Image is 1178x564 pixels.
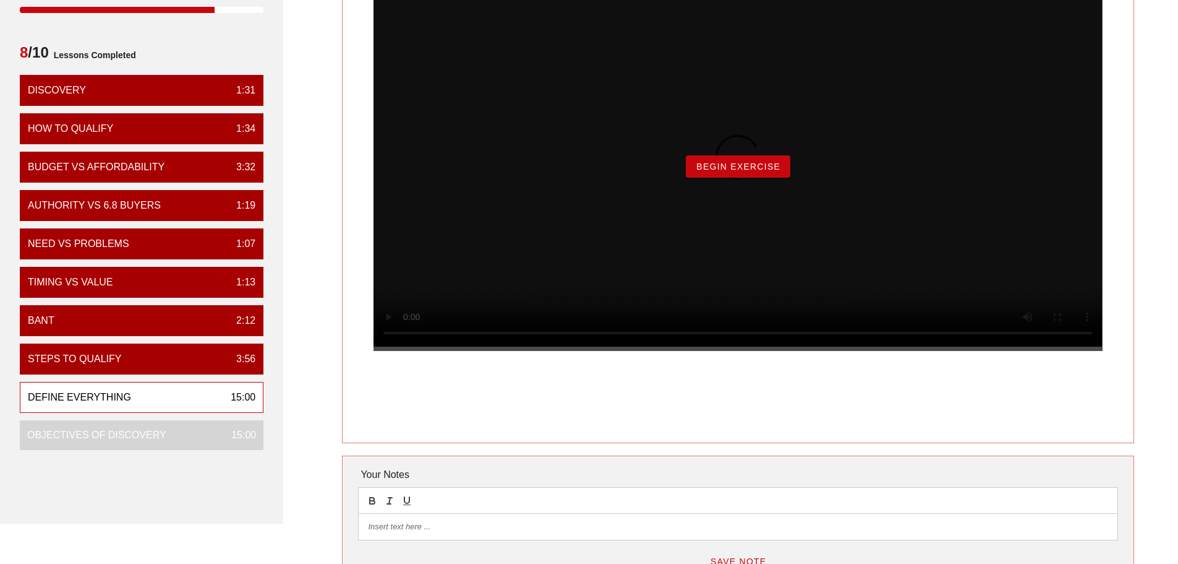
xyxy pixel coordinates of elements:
[226,236,255,251] div: 1:07
[49,43,136,67] span: Lessons Completed
[696,162,780,171] span: Begin Exercise
[28,160,164,175] div: Budget vs Affordability
[686,155,790,178] button: Begin Exercise
[28,83,86,98] div: Discovery
[221,390,255,405] div: 15:00
[28,313,54,328] div: BANT
[20,44,28,61] span: 8
[226,198,255,213] div: 1:19
[28,275,113,290] div: Timing vs Value
[226,275,255,290] div: 1:13
[28,352,121,367] div: Steps to Qualify
[28,390,131,405] div: Define Everything
[221,428,256,443] div: 15:00
[226,313,255,328] div: 2:12
[226,352,255,367] div: 3:56
[20,43,49,67] span: /10
[226,121,255,136] div: 1:34
[27,428,166,443] div: Objectives of Discovery
[28,198,161,213] div: Authority vs 6.8 Buyers
[358,462,1117,487] div: Your Notes
[226,160,255,175] div: 3:32
[226,83,255,98] div: 1:31
[28,121,113,136] div: How To Qualify
[28,236,129,251] div: Need vs Problems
